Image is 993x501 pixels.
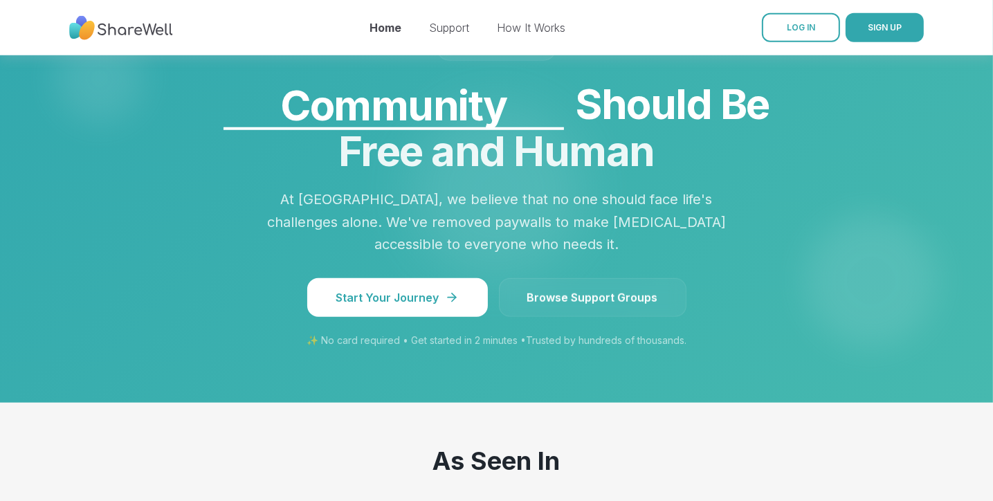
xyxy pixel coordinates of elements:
img: ShareWell Nav Logo [69,9,173,47]
span: Should Be [143,78,851,130]
span: LOG IN [787,22,815,33]
a: Home [370,21,401,35]
p: ✨ No card required • Get started in 2 minutes • Trusted by hundreds of thousands. [143,334,851,347]
a: How It Works [497,21,565,35]
a: Browse Support Groups [499,278,686,317]
button: Start Your Journey [307,278,488,317]
span: SIGN UP [868,22,902,33]
button: SIGN UP [846,13,924,42]
p: At [GEOGRAPHIC_DATA], we believe that no one should face life's challenges alone. We've removed p... [264,188,729,256]
div: Community [224,79,564,131]
span: Start Your Journey [336,289,459,306]
span: Free and Human [338,126,655,176]
a: Support [429,21,469,35]
span: Browse Support Groups [527,289,658,306]
a: LOG IN [762,13,840,42]
h2: As Seen In [44,447,949,475]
